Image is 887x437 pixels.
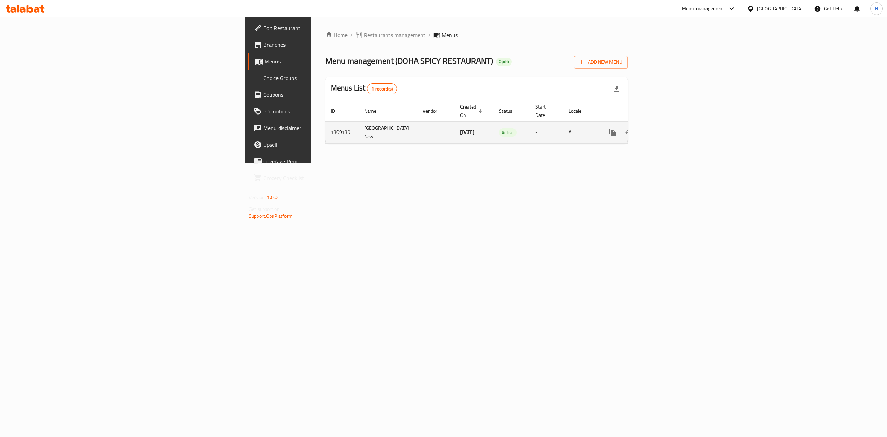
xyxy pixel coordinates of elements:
[496,58,512,66] div: Open
[248,53,394,70] a: Menus
[428,31,431,39] li: /
[248,70,394,86] a: Choice Groups
[249,212,293,221] a: Support.OpsPlatform
[364,107,385,115] span: Name
[248,120,394,136] a: Menu disclaimer
[249,193,266,202] span: Version:
[367,86,397,92] span: 1 record(s)
[580,58,622,67] span: Add New Menu
[563,121,599,143] td: All
[248,86,394,103] a: Coupons
[569,107,590,115] span: Locale
[331,83,397,94] h2: Menus List
[267,193,278,202] span: 1.0.0
[248,20,394,36] a: Edit Restaurant
[364,31,425,39] span: Restaurants management
[325,53,493,69] span: Menu management ( DOHA SPICY RESTAURANT )
[263,107,388,115] span: Promotions
[265,57,388,66] span: Menus
[248,103,394,120] a: Promotions
[499,129,517,137] span: Active
[599,101,676,122] th: Actions
[530,121,563,143] td: -
[499,107,521,115] span: Status
[608,80,625,97] div: Export file
[331,107,344,115] span: ID
[367,83,397,94] div: Total records count
[248,153,394,170] a: Coverage Report
[248,136,394,153] a: Upsell
[263,91,388,99] span: Coupons
[621,124,638,141] button: Change Status
[423,107,446,115] span: Vendor
[263,41,388,49] span: Branches
[249,205,281,214] span: Get support on:
[460,103,485,119] span: Created On
[535,103,555,119] span: Start Date
[604,124,621,141] button: more
[496,59,512,65] span: Open
[325,101,676,144] table: enhanced table
[460,128,474,137] span: [DATE]
[499,128,517,137] div: Active
[263,140,388,149] span: Upsell
[263,174,388,182] span: Grocery Checklist
[263,74,388,82] span: Choice Groups
[574,56,628,69] button: Add New Menu
[263,157,388,165] span: Coverage Report
[757,5,803,12] div: [GEOGRAPHIC_DATA]
[325,31,628,39] nav: breadcrumb
[263,24,388,32] span: Edit Restaurant
[248,36,394,53] a: Branches
[682,5,724,13] div: Menu-management
[875,5,878,12] span: N
[248,170,394,186] a: Grocery Checklist
[442,31,458,39] span: Menus
[263,124,388,132] span: Menu disclaimer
